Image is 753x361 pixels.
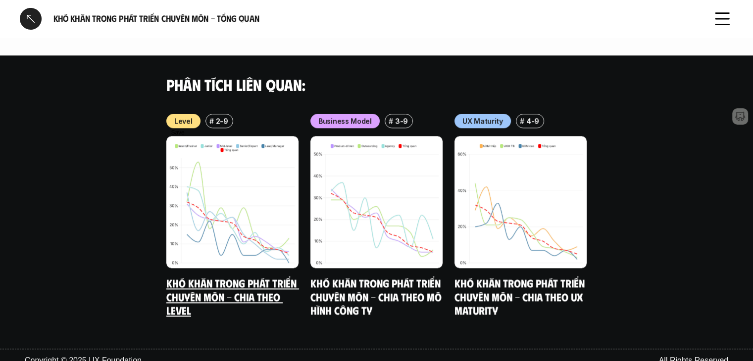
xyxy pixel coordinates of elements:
h4: Phân tích liên quan: [166,75,587,94]
a: Khó khăn trong phát triển chuyên môn - Chia theo UX Maturity [454,276,587,317]
p: 2-9 [215,116,228,126]
p: UX Maturity [462,116,503,126]
h6: # [389,117,393,125]
h6: # [209,117,213,125]
h6: # [520,117,524,125]
p: 3-9 [395,116,408,126]
span: Save [171,129,184,136]
a: Khó khăn trong phát triển chuyên môn - Chia theo level [166,276,299,317]
p: 4-9 [526,116,539,126]
h6: Khó khăn trong phát triển chuyên môn - Tổng quan [53,13,700,24]
p: Business Model [318,116,372,126]
a: Khó khăn trong phát triển chuyên môn - Chia theo mô hình công ty [310,276,444,317]
p: Level [174,116,193,126]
